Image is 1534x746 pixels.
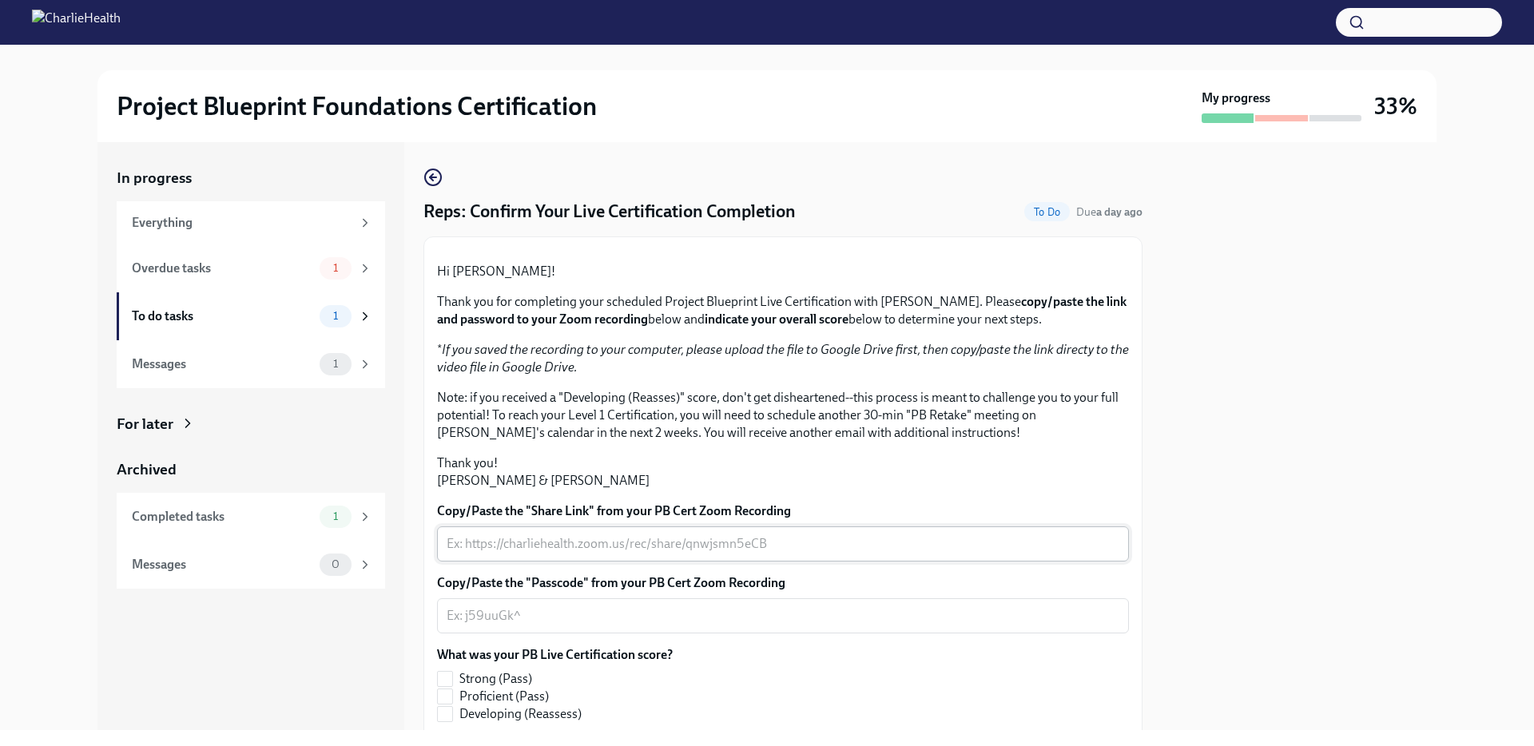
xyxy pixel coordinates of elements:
[117,244,385,292] a: Overdue tasks1
[132,214,352,232] div: Everything
[132,355,313,373] div: Messages
[117,459,385,480] a: Archived
[117,90,597,122] h2: Project Blueprint Foundations Certification
[437,293,1129,328] p: Thank you for completing your scheduled Project Blueprint Live Certification with [PERSON_NAME]. ...
[459,670,532,688] span: Strong (Pass)
[1024,206,1070,218] span: To Do
[132,508,313,526] div: Completed tasks
[117,541,385,589] a: Messages0
[132,260,313,277] div: Overdue tasks
[117,340,385,388] a: Messages1
[1076,205,1143,219] span: Due
[324,310,348,322] span: 1
[437,454,1129,490] p: Thank you! [PERSON_NAME] & [PERSON_NAME]
[324,358,348,370] span: 1
[132,556,313,573] div: Messages
[437,502,1129,520] label: Copy/Paste the "Share Link" from your PB Cert Zoom Recording
[117,414,385,435] a: For later
[437,342,1129,375] em: If you saved the recording to your computer, please upload the file to Google Drive first, then c...
[1096,205,1143,219] strong: a day ago
[117,168,385,188] a: In progress
[459,688,549,705] span: Proficient (Pass)
[324,510,348,522] span: 1
[1202,89,1270,107] strong: My progress
[423,200,796,224] h4: Reps: Confirm Your Live Certification Completion
[117,414,173,435] div: For later
[324,262,348,274] span: 1
[705,311,848,327] strong: indicate your overall score
[437,574,1129,592] label: Copy/Paste the "Passcode" from your PB Cert Zoom Recording
[132,308,313,325] div: To do tasks
[117,201,385,244] a: Everything
[437,389,1129,442] p: Note: if you received a "Developing (Reasses)" score, don't get disheartened--this process is mea...
[322,558,349,570] span: 0
[117,292,385,340] a: To do tasks1
[437,263,1129,280] p: Hi [PERSON_NAME]!
[437,646,673,664] label: What was your PB Live Certification score?
[459,705,582,723] span: Developing (Reassess)
[1374,92,1417,121] h3: 33%
[32,10,121,35] img: CharlieHealth
[1076,204,1143,220] span: October 2nd, 2025 09:00
[117,493,385,541] a: Completed tasks1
